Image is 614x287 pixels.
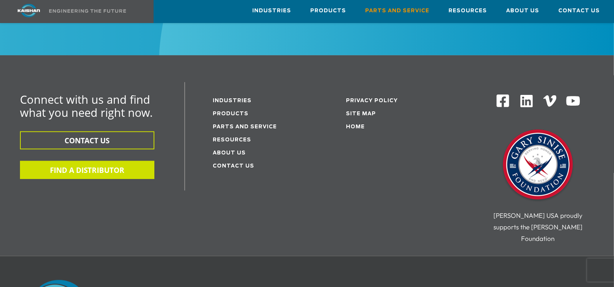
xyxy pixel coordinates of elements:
a: Parts and service [213,124,277,129]
span: Industries [252,7,291,15]
a: About Us [506,0,539,21]
img: Facebook [496,94,510,108]
a: Products [213,111,248,116]
a: About Us [213,151,246,156]
span: About Us [506,7,539,15]
a: Products [310,0,346,21]
img: Engineering the future [49,9,126,13]
img: Gary Sinise Foundation [500,127,576,204]
a: Home [346,124,365,129]
span: Connect with us and find what you need right now. [20,92,153,120]
a: Contact Us [558,0,600,21]
a: Contact Us [213,164,254,169]
a: Industries [213,98,252,103]
button: CONTACT US [20,131,154,149]
span: Contact Us [558,7,600,15]
img: Vimeo [543,95,556,106]
a: Resources [213,138,251,143]
span: Parts and Service [365,7,429,15]
a: Parts and Service [365,0,429,21]
span: [PERSON_NAME] USA proudly supports the [PERSON_NAME] Foundation [493,211,583,242]
a: Resources [449,0,487,21]
a: Privacy Policy [346,98,398,103]
span: Products [310,7,346,15]
button: FIND A DISTRIBUTOR [20,161,154,179]
a: Site Map [346,111,376,116]
img: Youtube [566,94,581,109]
a: Industries [252,0,291,21]
img: Linkedin [519,94,534,109]
span: Resources [449,7,487,15]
